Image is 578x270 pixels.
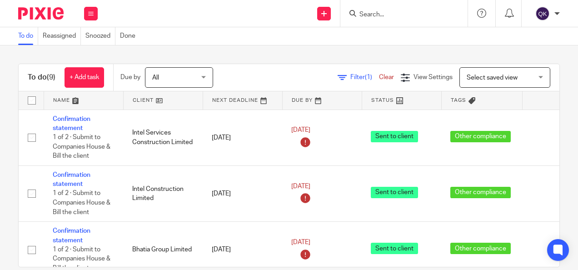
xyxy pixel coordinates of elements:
[203,110,282,165] td: [DATE]
[359,11,440,19] input: Search
[28,73,55,82] h1: To do
[371,243,418,254] span: Sent to client
[379,74,394,80] a: Clear
[451,98,466,103] span: Tags
[53,116,90,131] a: Confirmation statement
[371,187,418,198] span: Sent to client
[120,27,140,45] a: Done
[450,243,511,254] span: Other compliance
[291,183,310,190] span: [DATE]
[350,74,379,80] span: Filter
[414,74,453,80] span: View Settings
[120,73,140,82] p: Due by
[85,27,115,45] a: Snoozed
[152,75,159,81] span: All
[53,190,110,215] span: 1 of 2 · Submit to Companies House & Bill the client
[535,6,550,21] img: svg%3E
[365,74,372,80] span: (1)
[450,131,511,142] span: Other compliance
[18,7,64,20] img: Pixie
[53,228,90,243] a: Confirmation statement
[47,74,55,81] span: (9)
[371,131,418,142] span: Sent to client
[467,75,518,81] span: Select saved view
[123,165,203,221] td: Intel Construction Limited
[450,187,511,198] span: Other compliance
[53,134,110,159] span: 1 of 2 · Submit to Companies House & Bill the client
[43,27,81,45] a: Reassigned
[203,165,282,221] td: [DATE]
[123,110,203,165] td: Intel Services Construction Limited
[65,67,104,88] a: + Add task
[291,239,310,245] span: [DATE]
[18,27,38,45] a: To do
[53,172,90,187] a: Confirmation statement
[291,127,310,134] span: [DATE]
